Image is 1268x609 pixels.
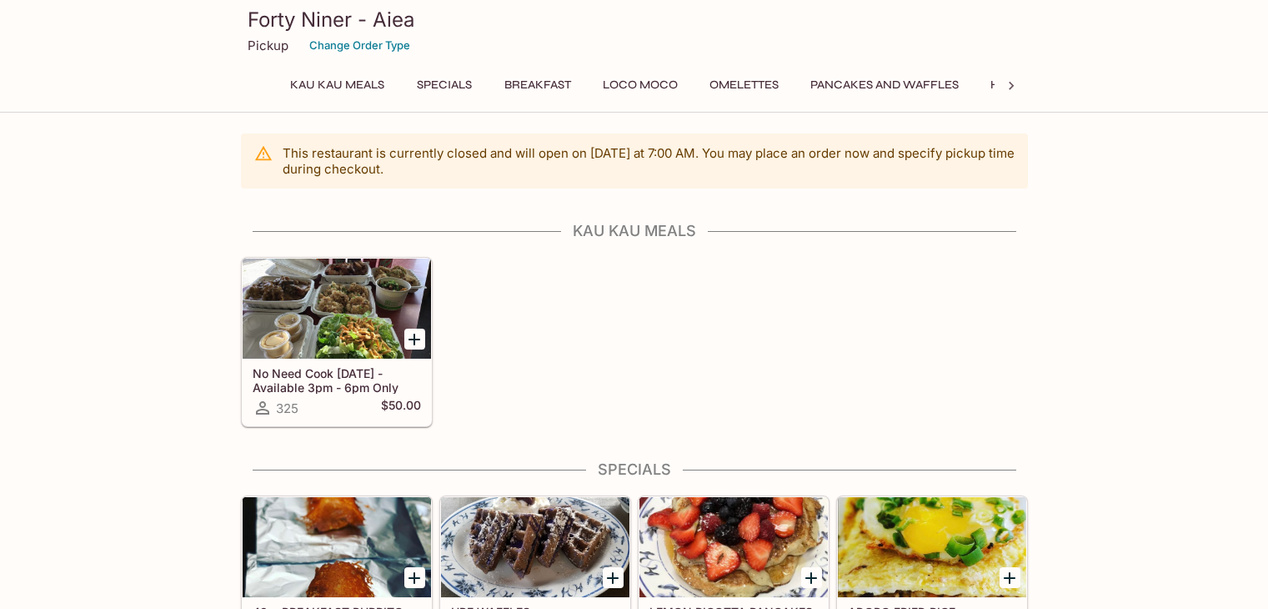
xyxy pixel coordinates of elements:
[283,145,1015,177] p: This restaurant is currently closed and will open on [DATE] at 7:00 AM . You may place an order n...
[241,222,1028,240] h4: Kau Kau Meals
[407,73,482,97] button: Specials
[404,567,425,588] button: Add 49er BREAKFAST BURRITO
[639,497,828,597] div: LEMON RICOTTA PANCAKES
[404,329,425,350] button: Add No Need Cook Today - Available 3pm - 6pm Only
[801,567,822,588] button: Add LEMON RICOTTA PANCAKES
[495,73,580,97] button: Breakfast
[441,497,629,597] div: UBE WAFFLES
[248,38,288,53] p: Pickup
[838,497,1026,597] div: ADOBO FRIED RICE OMELETTE
[1000,567,1020,588] button: Add ADOBO FRIED RICE OMELETTE
[801,73,968,97] button: Pancakes and Waffles
[700,73,788,97] button: Omelettes
[302,33,418,58] button: Change Order Type
[242,258,432,426] a: No Need Cook [DATE] - Available 3pm - 6pm Only325$50.00
[603,567,624,588] button: Add UBE WAFFLES
[243,259,431,359] div: No Need Cook Today - Available 3pm - 6pm Only
[594,73,687,97] button: Loco Moco
[981,73,1187,97] button: Hawaiian Style French Toast
[248,7,1021,33] h3: Forty Niner - Aiea
[241,461,1028,479] h4: Specials
[243,497,431,597] div: 49er BREAKFAST BURRITO
[281,73,393,97] button: Kau Kau Meals
[276,400,298,416] span: 325
[381,398,421,418] h5: $50.00
[253,366,421,394] h5: No Need Cook [DATE] - Available 3pm - 6pm Only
